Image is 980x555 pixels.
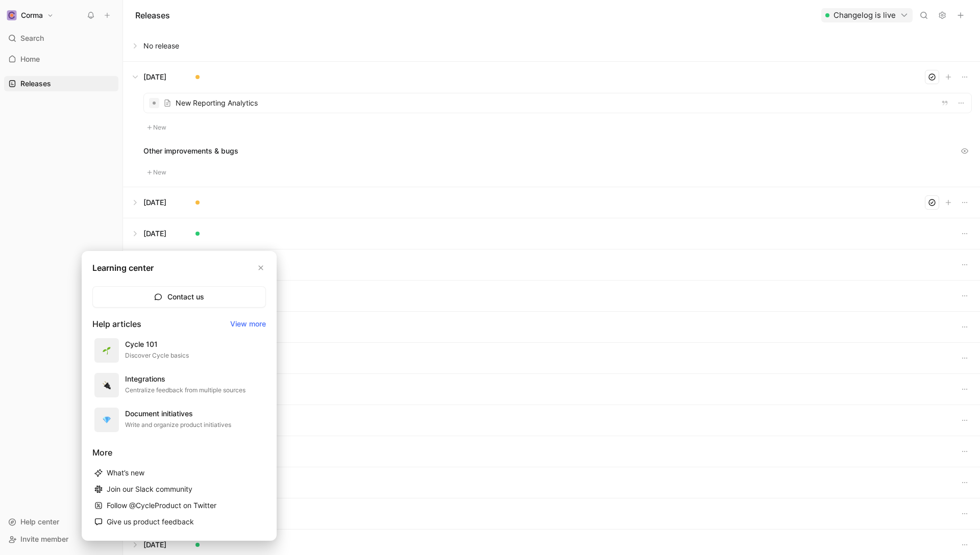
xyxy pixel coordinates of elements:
h2: Learning center [92,262,154,274]
button: Contact us [92,286,266,308]
h3: Help articles [92,318,141,330]
a: What’s new [92,465,266,481]
a: 🔌IntegrationsCentralize feedback from multiple sources [92,371,266,399]
div: Centralize feedback from multiple sources [125,385,246,395]
a: 💎Document initiativesWrite and organize product initiatives [92,406,266,434]
div: Cycle 101 [125,338,189,350]
a: View more [230,318,266,330]
a: Join our Slack community [92,481,266,497]
div: Discover Cycle basics [125,350,189,361]
a: Give us product feedback [92,514,266,530]
img: 🌱 [103,346,111,355]
a: 🌱Cycle 101Discover Cycle basics [92,336,266,365]
div: Write and organize product initiatives [125,420,231,430]
img: 🔌 [103,381,111,389]
img: 💎 [103,416,111,424]
h3: More [92,446,266,459]
div: Document initiatives [125,408,231,420]
div: Integrations [125,373,246,385]
a: Follow @CycleProduct on Twitter [92,497,266,514]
